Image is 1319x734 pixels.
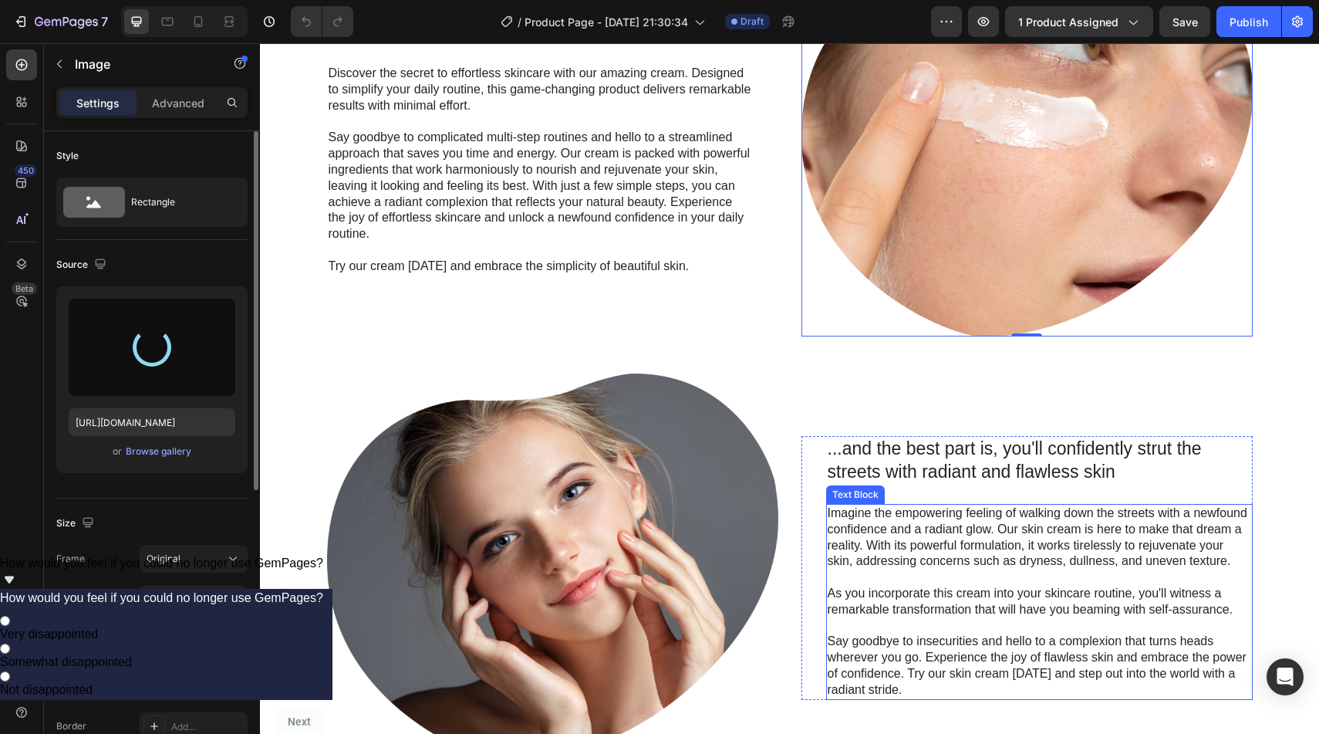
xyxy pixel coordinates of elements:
[1172,15,1198,29] span: Save
[12,282,37,295] div: Beta
[740,15,764,29] span: Draft
[518,14,521,30] span: /
[525,14,688,30] span: Product Page - [DATE] 21:30:34
[101,12,108,31] p: 7
[76,95,120,111] p: Settings
[568,590,991,655] p: Say goodbye to insecurities and hello to a complexion that turns heads wherever you go. Experienc...
[56,255,110,276] div: Source
[56,513,97,534] div: Size
[1159,6,1210,37] button: Save
[69,408,235,436] input: https://example.com/image.jpg
[566,393,993,442] h2: ...and the best part is, you'll confidently strut the streets with radiant and flawless skin
[125,444,192,459] button: Browse gallery
[15,164,37,177] div: 450
[113,442,122,461] span: or
[131,184,225,220] div: Rectangle
[126,445,191,458] div: Browse gallery
[67,330,518,719] img: gempages_557478621879468877-f451d051-980c-4a77-bfe4-0b9b9a4a99d1.png
[140,545,248,573] button: Original
[152,95,204,111] p: Advanced
[260,43,1319,734] iframe: Design area
[1267,658,1304,695] div: Open Intercom Messenger
[569,445,622,458] div: Text Block
[1005,6,1153,37] button: 1 product assigned
[56,552,85,566] label: Frame
[56,149,79,163] div: Style
[1018,14,1118,30] span: 1 product assigned
[6,6,115,37] button: 7
[291,6,353,37] div: Undo/Redo
[75,55,206,73] p: Image
[147,552,180,566] span: Original
[1230,14,1268,30] div: Publish
[1216,6,1281,37] button: Publish
[568,543,991,575] p: As you incorporate this cream into your skincare routine, you'll witness a remarkable transformat...
[568,462,991,526] p: Imagine the empowering feeling of walking down the streets with a newfound confidence and a radia...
